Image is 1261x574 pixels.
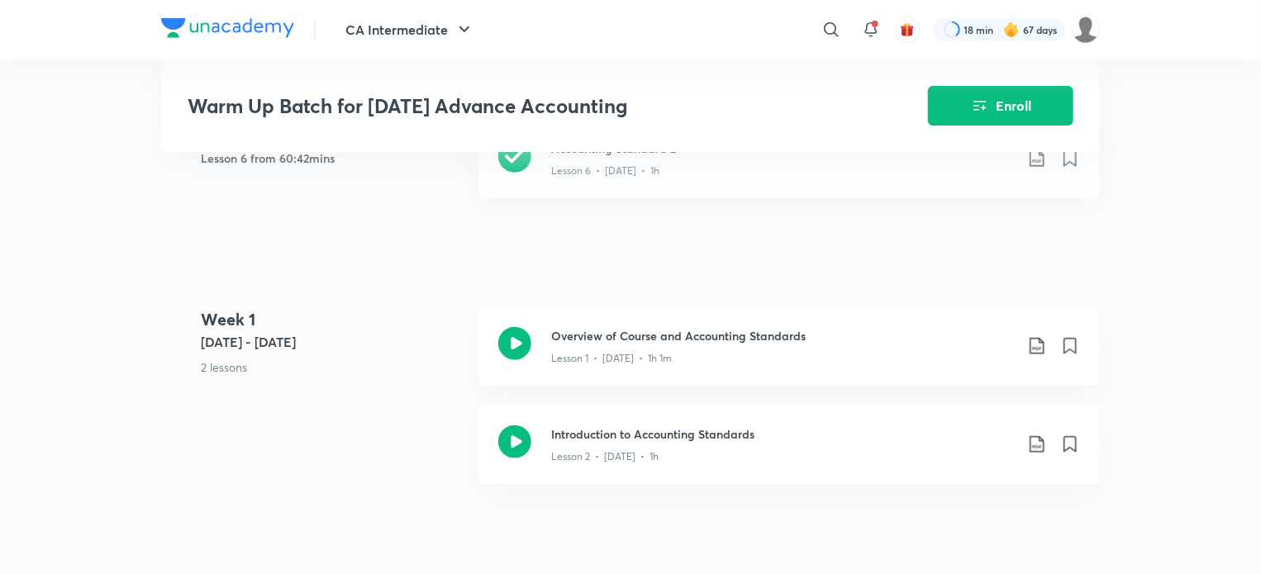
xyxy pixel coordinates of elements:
img: Company Logo [161,18,294,38]
button: avatar [894,17,921,43]
h3: Overview of Course and Accounting Standards [551,327,1014,344]
h4: Week 1 [201,307,465,332]
img: avatar [900,22,915,37]
img: dhanak [1072,16,1100,44]
a: Accounting Standard 2Lesson 6 • [DATE] • 1h [478,120,1100,218]
h5: [DATE] - [DATE] [201,332,465,352]
p: 2 lessons [201,358,465,376]
img: streak [1003,21,1020,38]
p: Lesson 6 • [DATE] • 1h [551,164,659,178]
h3: Introduction to Accounting Standards [551,425,1014,443]
button: CA Intermediate [335,13,484,46]
a: Introduction to Accounting StandardsLesson 2 • [DATE] • 1h [478,406,1100,504]
h3: Warm Up Batch for [DATE] Advance Accounting [188,94,835,118]
h5: Lesson 6 from 60:42mins [201,149,465,167]
button: Enroll [928,86,1073,126]
p: Lesson 2 • [DATE] • 1h [551,449,659,464]
a: Overview of Course and Accounting StandardsLesson 1 • [DATE] • 1h 1m [478,307,1100,406]
p: Lesson 1 • [DATE] • 1h 1m [551,351,672,366]
a: Company Logo [161,18,294,42]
